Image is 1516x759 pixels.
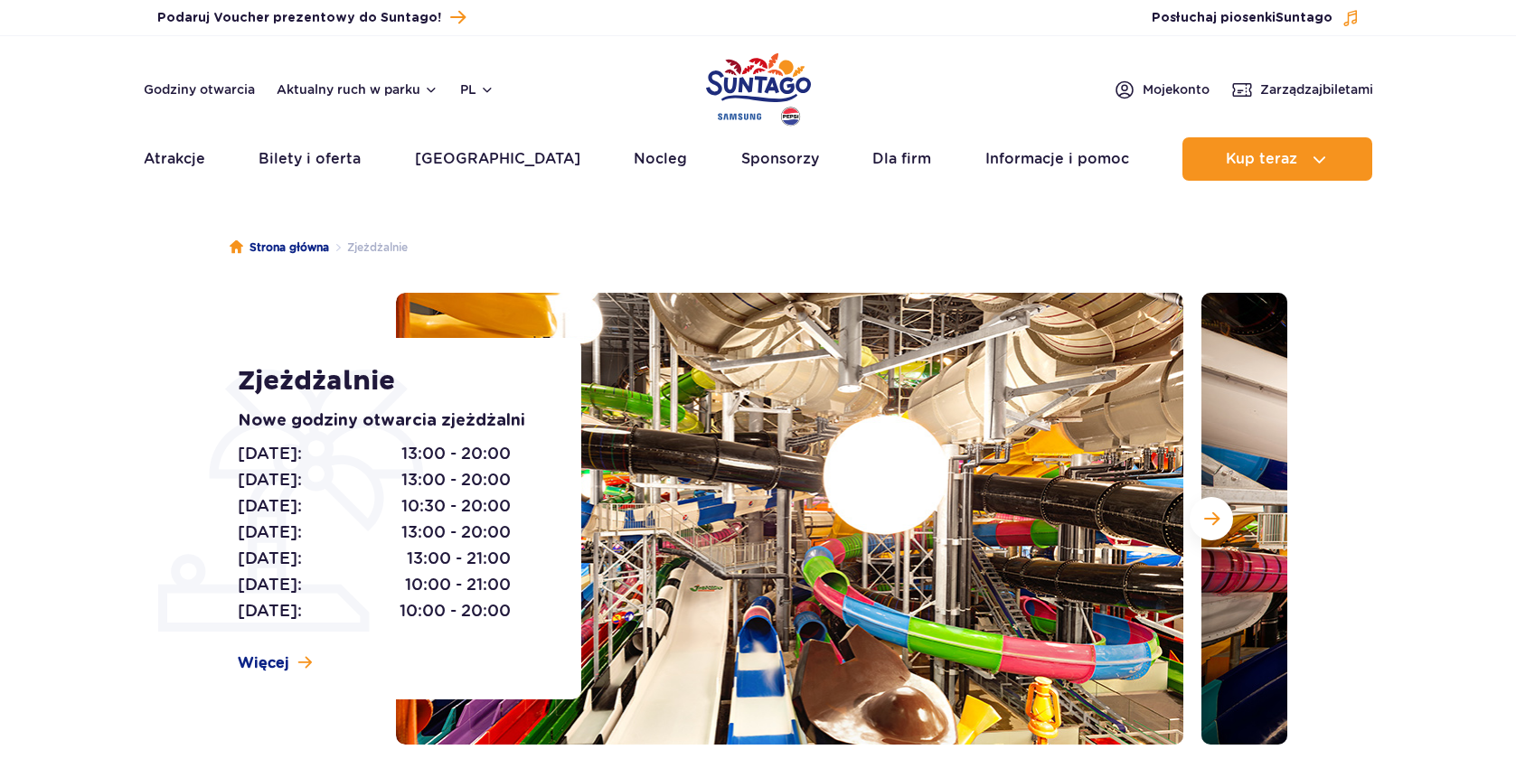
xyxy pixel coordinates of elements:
span: 13:00 - 20:00 [401,467,511,492]
a: Mojekonto [1114,79,1210,100]
button: Kup teraz [1182,137,1372,181]
a: Strona główna [230,239,329,257]
a: Informacje i pomoc [985,137,1129,181]
a: Atrakcje [144,137,205,181]
a: Więcej [238,653,312,673]
p: Nowe godziny otwarcia zjeżdżalni [238,408,541,434]
span: Suntago [1276,12,1332,24]
span: 10:30 - 20:00 [401,493,511,519]
span: 10:00 - 20:00 [400,598,511,623]
a: Dla firm [872,137,931,181]
span: 13:00 - 20:00 [401,520,511,545]
span: [DATE]: [238,572,302,597]
span: Podaruj Voucher prezentowy do Suntago! [157,9,441,27]
a: Bilety i oferta [259,137,361,181]
button: Aktualny ruch w parku [277,82,438,97]
a: Godziny otwarcia [144,80,255,98]
span: Więcej [238,653,289,673]
a: Nocleg [634,137,687,181]
span: [DATE]: [238,546,302,571]
a: Sponsorzy [741,137,819,181]
button: Posłuchaj piosenkiSuntago [1152,9,1360,27]
span: Kup teraz [1226,151,1297,167]
span: 13:00 - 21:00 [407,546,511,571]
a: Podaruj Voucher prezentowy do Suntago! [157,5,466,30]
a: [GEOGRAPHIC_DATA] [415,137,580,181]
span: Moje konto [1143,80,1210,98]
button: Następny slajd [1190,497,1233,540]
span: [DATE]: [238,467,302,492]
span: Zarządzaj biletami [1260,80,1373,98]
a: Zarządzajbiletami [1231,79,1373,100]
span: Posłuchaj piosenki [1152,9,1332,27]
span: 13:00 - 20:00 [401,441,511,466]
button: pl [460,80,494,98]
a: Park of Poland [706,45,811,128]
h1: Zjeżdżalnie [238,365,541,398]
span: [DATE]: [238,520,302,545]
span: [DATE]: [238,598,302,623]
li: Zjeżdżalnie [329,239,408,257]
span: 10:00 - 21:00 [405,572,511,597]
span: [DATE]: [238,441,302,466]
span: [DATE]: [238,493,302,519]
